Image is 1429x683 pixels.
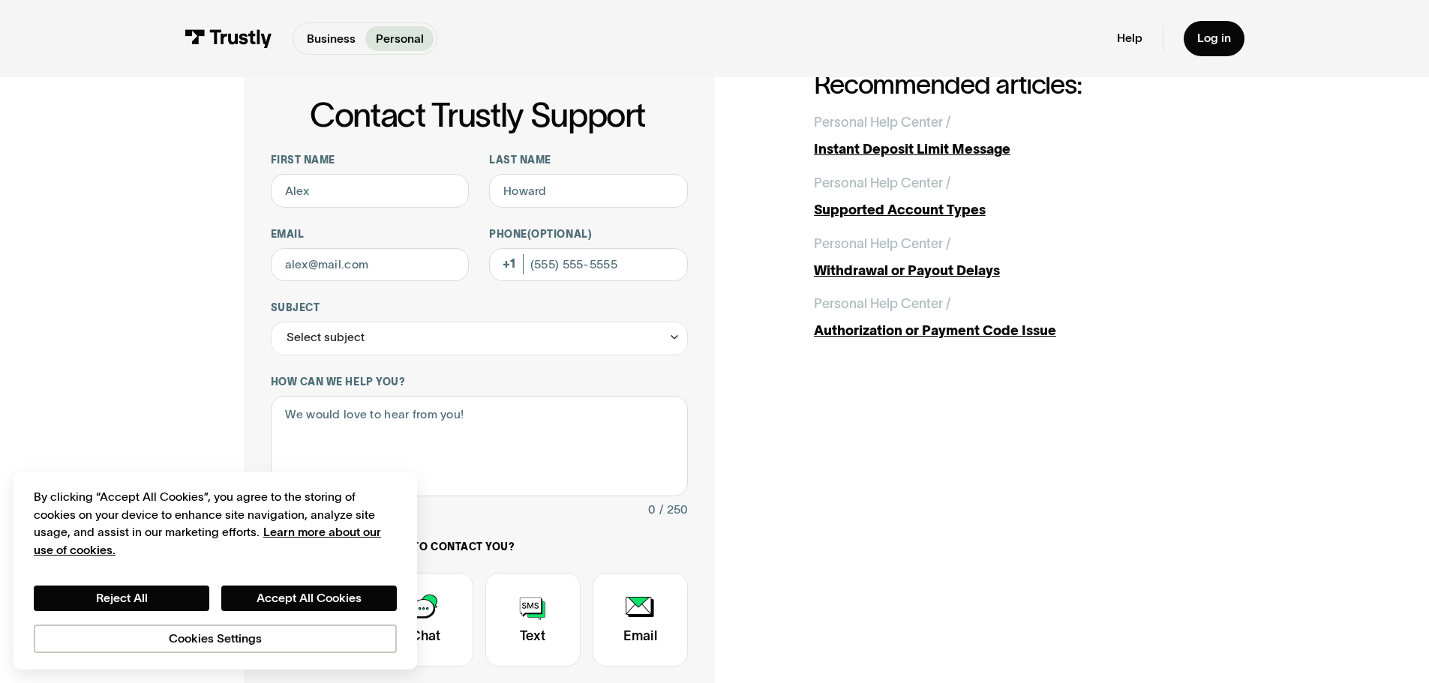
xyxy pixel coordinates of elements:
div: Personal Help Center / [814,234,950,254]
div: Cookie banner [14,472,417,670]
div: Personal Help Center / [814,112,950,133]
a: Personal Help Center /Authorization or Payment Code Issue [814,294,1186,341]
div: Log in [1197,31,1231,46]
button: Accept All Cookies [221,586,397,611]
div: Privacy [34,488,397,652]
a: Business [296,26,365,51]
a: Log in [1184,21,1244,56]
button: Cookies Settings [34,625,397,653]
label: Phone [489,228,688,241]
div: Select subject [287,328,365,348]
input: Alex [271,174,470,208]
p: Personal [376,30,424,48]
label: Email [271,228,470,241]
label: Subject [271,301,688,315]
p: Business [307,30,356,48]
div: Select subject [271,322,688,355]
div: Instant Deposit Limit Message [814,139,1186,160]
input: Howard [489,174,688,208]
label: First name [271,154,470,167]
span: (Optional) [527,229,592,240]
a: Personal Help Center /Withdrawal or Payout Delays [814,234,1186,281]
div: 0 [648,500,656,520]
div: Personal Help Center / [814,173,950,193]
div: Supported Account Types [814,200,1186,220]
div: Withdrawal or Payout Delays [814,261,1186,281]
h2: Recommended articles: [814,70,1186,99]
button: Reject All [34,586,209,611]
label: How would you like us to contact you? [271,541,688,554]
h1: Contact Trustly Support [268,97,688,133]
div: / 250 [659,500,688,520]
a: Help [1117,31,1142,46]
div: By clicking “Accept All Cookies”, you agree to the storing of cookies on your device to enhance s... [34,488,397,559]
a: Personal Help Center /Instant Deposit Limit Message [814,112,1186,160]
label: How can we help you? [271,376,688,389]
input: alex@mail.com [271,248,470,282]
label: Last name [489,154,688,167]
a: Personal Help Center /Supported Account Types [814,173,1186,220]
a: Personal [365,26,434,51]
img: Trustly Logo [185,29,272,48]
div: Personal Help Center / [814,294,950,314]
input: (555) 555-5555 [489,248,688,282]
div: Authorization or Payment Code Issue [814,321,1186,341]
